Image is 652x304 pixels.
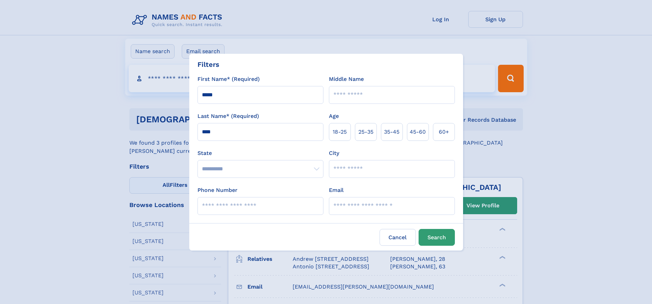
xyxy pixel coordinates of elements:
button: Search [419,229,455,246]
label: Last Name* (Required) [197,112,259,120]
label: Age [329,112,339,120]
label: Cancel [380,229,416,246]
label: City [329,149,339,157]
label: State [197,149,323,157]
span: 25‑35 [358,128,373,136]
label: Email [329,186,344,194]
span: 60+ [439,128,449,136]
span: 18‑25 [333,128,347,136]
label: Phone Number [197,186,238,194]
span: 45‑60 [410,128,426,136]
label: First Name* (Required) [197,75,260,83]
label: Middle Name [329,75,364,83]
div: Filters [197,59,219,70]
span: 35‑45 [384,128,399,136]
